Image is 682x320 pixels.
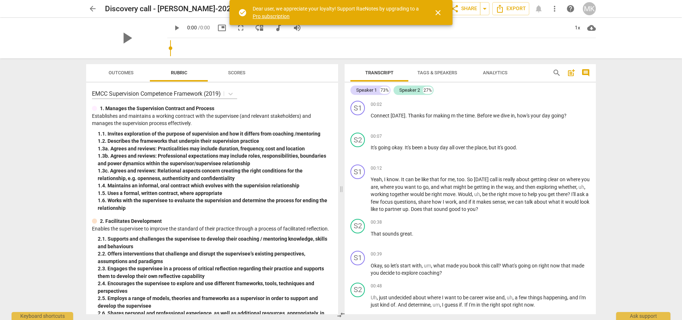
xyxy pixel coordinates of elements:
span: good [449,206,462,212]
span: on [560,176,567,182]
span: about [516,176,531,182]
div: 1. 3b. Agrees and reviews: Professional expectations may include roles, responsibilities, boundar... [98,152,332,167]
span: working [371,191,390,197]
span: Share [450,4,477,13]
span: too [457,176,464,182]
span: Outcomes [109,70,134,75]
span: is [498,176,503,182]
button: Share [447,2,480,15]
span: look [580,199,589,205]
span: , [382,263,384,269]
span: ? [476,206,478,212]
div: 1. 1. Invites exploration of the purpose of supervision and how it differs from coaching /mentoring [98,130,332,138]
span: I [442,295,445,300]
span: get [548,191,556,197]
span: a [515,295,519,300]
span: I [442,302,445,308]
span: 00:07 [371,133,382,140]
span: and [569,295,579,300]
span: really [503,176,516,182]
span: Before [477,113,493,119]
span: call [491,263,498,269]
span: questions [394,199,416,205]
span: to [522,191,528,197]
span: It [401,176,405,182]
span: and [496,295,505,300]
span: I'll [571,191,577,197]
span: know [387,176,399,182]
span: I'm [579,295,586,300]
button: Close [429,4,447,21]
span: play_arrow [117,29,136,47]
span: busy [428,145,440,150]
span: kind [380,302,391,308]
span: the [456,113,465,119]
span: post_add [567,68,576,77]
span: to [417,184,423,190]
span: focus [380,199,394,205]
span: can [405,176,415,182]
span: made [446,263,460,269]
span: a [586,191,589,197]
span: Connect [371,113,391,119]
span: move [509,191,522,197]
span: how [432,199,443,205]
div: Change speaker [350,219,365,233]
span: exploring [536,184,558,190]
span: , [429,184,431,190]
span: . [399,176,401,182]
span: talk [525,199,534,205]
span: Filler word [433,302,440,308]
div: 1. 4. Maintains an informal, oral contract which evolves with the supervision relationship [98,182,332,190]
span: coaching [419,270,439,276]
span: , [513,295,515,300]
span: how's [517,113,531,119]
span: and [515,184,525,190]
button: Export [492,2,529,15]
span: ? [564,113,567,119]
span: Would [458,191,472,197]
span: together [390,191,410,197]
span: right [539,263,550,269]
span: I [443,199,445,205]
span: you [581,176,590,182]
span: going [378,145,392,150]
span: , [487,145,489,150]
span: be [425,191,431,197]
a: Pro subscription [253,13,290,19]
span: in [491,184,496,190]
span: 00:48 [371,283,382,289]
span: making [433,113,451,119]
span: over [455,145,466,150]
span: It's [371,145,378,150]
span: Filler word [424,263,431,269]
span: would [565,199,580,205]
span: day [542,113,551,119]
span: clear [548,176,560,182]
span: like [371,206,379,212]
div: 1. 5. Uses a formal, written contract, where appropriate [98,190,332,197]
span: help [528,191,538,197]
span: would [410,191,425,197]
span: close [434,8,442,17]
span: makes [476,199,492,205]
span: so [384,263,391,269]
div: Change speaker [350,251,365,265]
span: be [482,191,489,197]
span: Analytics [483,70,508,75]
span: want [445,295,457,300]
span: and [431,184,441,190]
button: Show/Hide comments [580,67,592,79]
span: 00:39 [371,251,382,257]
div: 2. 5. Employs a range of models, theories and frameworks as a supervisor in order to support and ... [98,295,332,309]
span: compare_arrows [337,311,345,319]
button: Sharing summary [480,2,489,15]
span: go [423,184,429,190]
span: with [412,263,422,269]
span: sound [434,206,449,212]
span: . [395,302,398,308]
span: , [584,184,585,190]
p: EMCC Supervision Competence Framework (2019) [92,90,221,98]
span: the [496,184,504,190]
span: Filler word [474,191,480,197]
